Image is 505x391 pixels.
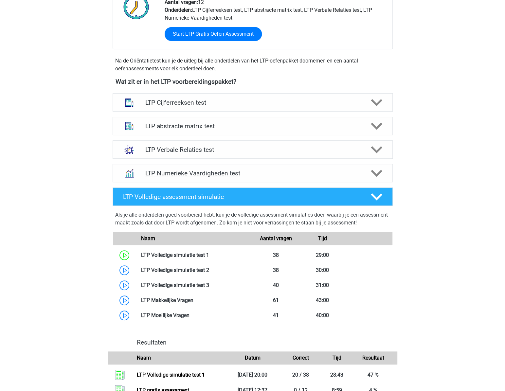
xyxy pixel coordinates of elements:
div: LTP Moeilijke Vragen [136,311,253,319]
a: Start LTP Gratis Oefen Assessment [165,27,262,41]
a: LTP Volledige assessment simulatie [110,187,395,206]
div: Tijd [325,354,349,362]
a: analogieen LTP Verbale Relaties test [110,140,395,159]
a: numeriek redeneren LTP Numerieke Vaardigheden test [110,164,395,182]
img: analogieen [121,141,138,158]
h4: LTP Verbale Relaties test [145,146,360,153]
img: cijferreeksen [121,94,138,111]
h4: LTP Volledige assessment simulatie [123,193,360,201]
a: LTP Volledige simulatie test 1 [137,372,205,378]
div: Resultaat [349,354,397,362]
h4: LTP abstracte matrix test [145,122,360,130]
div: Tijd [299,235,346,242]
h4: Wat zit er in het LTP voorbereidingspakket? [116,78,390,85]
img: abstracte matrices [121,117,138,134]
div: Naam [132,354,228,362]
div: LTP Volledige simulatie test 2 [136,266,253,274]
div: Correct [277,354,325,362]
div: Aantal vragen [252,235,299,242]
h4: LTP Cijferreeksen test [145,99,360,106]
h4: LTP Numerieke Vaardigheden test [145,169,360,177]
div: LTP Makkelijke Vragen [136,296,253,304]
div: LTP Volledige simulatie test 3 [136,281,253,289]
img: numeriek redeneren [121,165,138,182]
div: LTP Volledige simulatie test 1 [136,251,253,259]
b: Onderdelen: [165,7,192,13]
a: cijferreeksen LTP Cijferreeksen test [110,93,395,112]
h4: Resultaten [137,339,392,346]
div: Datum [228,354,277,362]
div: Als je alle onderdelen goed voorbereid hebt, kun je de volledige assessment simulaties doen waarb... [115,211,390,229]
div: Na de Oriëntatietest kun je de uitleg bij alle onderdelen van het LTP-oefenpakket doornemen en ee... [113,57,393,73]
div: Naam [136,235,253,242]
a: abstracte matrices LTP abstracte matrix test [110,117,395,135]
